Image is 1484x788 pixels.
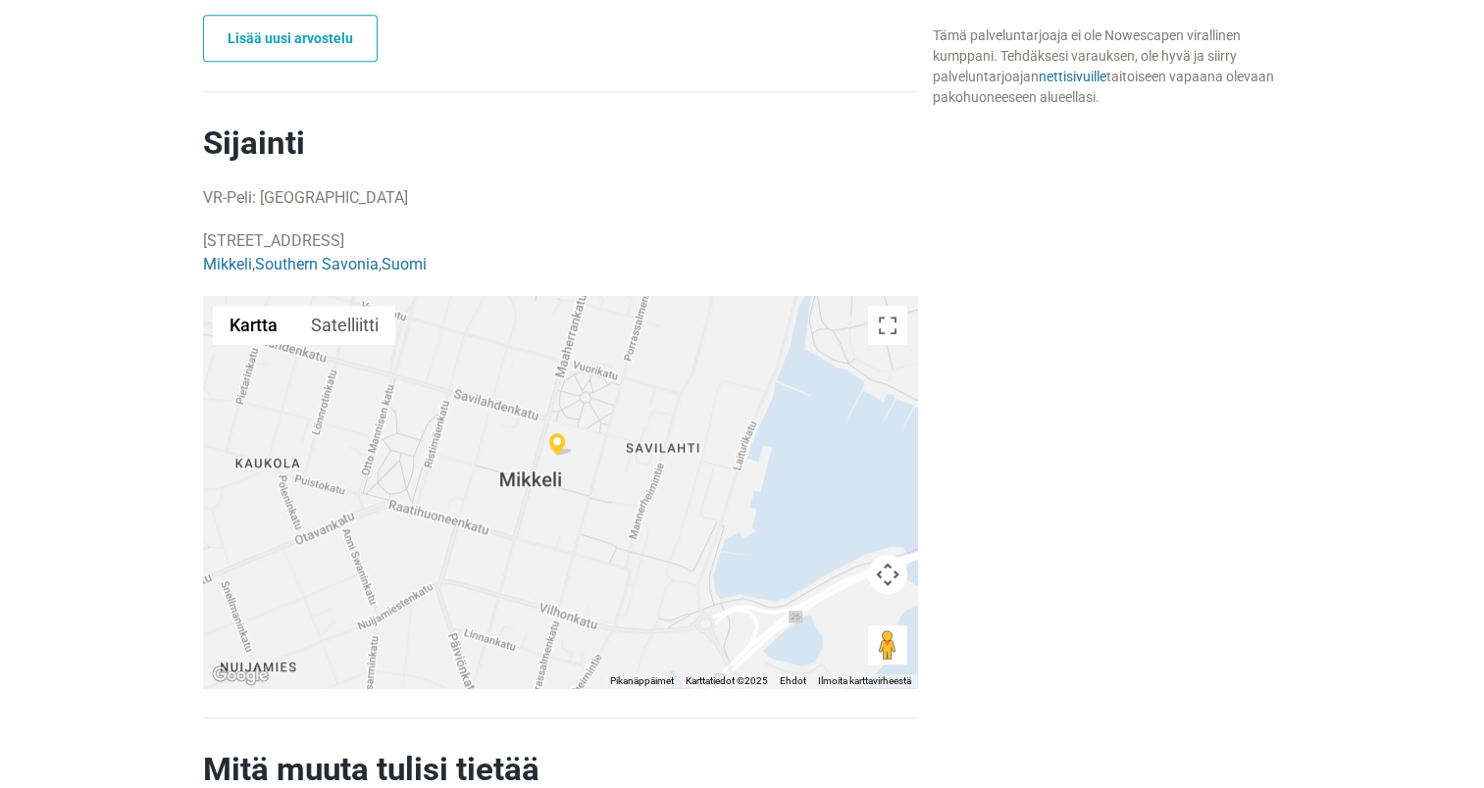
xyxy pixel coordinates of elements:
p: VR-Peli: [GEOGRAPHIC_DATA] [203,186,917,210]
div: Tämä palveluntarjoaja ei ole Nowescapen virallinen kumppani. Tehdäksesi varauksen, ole hyvä ja si... [932,25,1281,108]
a: Mikkeli [203,255,252,273]
a: Ilmoita karttavirheestä [818,675,911,686]
a: Southern Savonia [255,255,379,273]
button: Koko näytön näkymä päälle/pois [868,306,907,345]
button: Näytä satelliittikuvat [294,306,395,345]
button: Näytä katukartta [213,306,294,345]
a: Suomi [382,255,427,273]
button: Kartan kamerasäätimet [868,555,907,594]
button: Avaa Street View vetämällä Pegman kartalle [868,625,907,665]
h2: Sijainti [203,123,917,163]
a: Ehdot (avautuu uudelle välilehdelle) [780,675,806,686]
p: [STREET_ADDRESS] , , [203,229,917,276]
a: nettisivuille [1038,69,1105,84]
a: Lisää uusi arvostelu [203,15,378,62]
button: Pikanäppäimet [610,674,674,688]
a: Avaa tämä alue Google Mapsissa (avautuu uuteen ikkunaan) [208,663,273,688]
span: Karttatiedot ©2025 [686,675,768,686]
img: Google [208,663,273,688]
